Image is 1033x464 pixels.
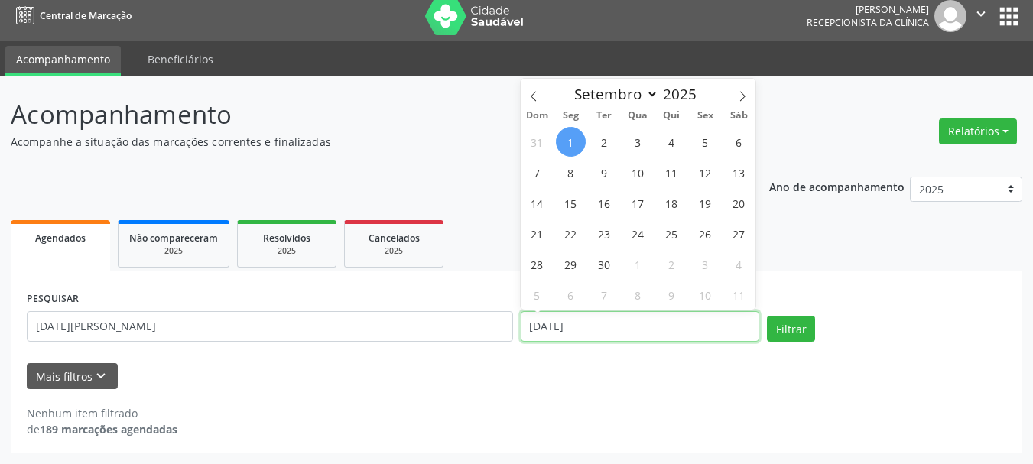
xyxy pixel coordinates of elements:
span: Outubro 1, 2025 [623,249,653,279]
span: Agosto 31, 2025 [522,127,552,157]
span: Outubro 6, 2025 [556,280,586,310]
label: PESQUISAR [27,287,79,311]
p: Acompanhe a situação das marcações correntes e finalizadas [11,134,719,150]
span: Seg [554,111,587,121]
span: Setembro 16, 2025 [590,188,619,218]
span: Outubro 8, 2025 [623,280,653,310]
div: de [27,421,177,437]
span: Dom [521,111,554,121]
button: apps [996,3,1022,30]
span: Setembro 1, 2025 [556,127,586,157]
span: Recepcionista da clínica [807,16,929,29]
span: Outubro 3, 2025 [690,249,720,279]
span: Setembro 18, 2025 [657,188,687,218]
span: Outubro 4, 2025 [724,249,754,279]
span: Setembro 21, 2025 [522,219,552,248]
span: Setembro 9, 2025 [590,157,619,187]
span: Setembro 14, 2025 [522,188,552,218]
button: Relatórios [939,118,1017,144]
button: Mais filtroskeyboard_arrow_down [27,363,118,390]
span: Outubro 11, 2025 [724,280,754,310]
span: Não compareceram [129,232,218,245]
span: Setembro 6, 2025 [724,127,754,157]
p: Acompanhamento [11,96,719,134]
span: Setembro 2, 2025 [590,127,619,157]
span: Setembro 30, 2025 [590,249,619,279]
span: Cancelados [369,232,420,245]
a: Beneficiários [137,46,224,73]
span: Setembro 28, 2025 [522,249,552,279]
span: Ter [587,111,621,121]
select: Month [567,83,659,105]
div: Nenhum item filtrado [27,405,177,421]
span: Setembro 26, 2025 [690,219,720,248]
i: keyboard_arrow_down [93,368,109,385]
span: Outubro 10, 2025 [690,280,720,310]
span: Qua [621,111,655,121]
span: Setembro 25, 2025 [657,219,687,248]
a: Acompanhamento [5,46,121,76]
span: Outubro 9, 2025 [657,280,687,310]
span: Setembro 27, 2025 [724,219,754,248]
span: Sex [688,111,722,121]
button: Filtrar [767,316,815,342]
span: Setembro 4, 2025 [657,127,687,157]
a: Central de Marcação [11,3,132,28]
span: Outubro 2, 2025 [657,249,687,279]
span: Setembro 8, 2025 [556,157,586,187]
span: Setembro 13, 2025 [724,157,754,187]
span: Setembro 15, 2025 [556,188,586,218]
i:  [973,5,989,22]
span: Outubro 7, 2025 [590,280,619,310]
span: Setembro 20, 2025 [724,188,754,218]
span: Setembro 12, 2025 [690,157,720,187]
span: Setembro 7, 2025 [522,157,552,187]
strong: 189 marcações agendadas [40,422,177,436]
input: Nome, código do beneficiário ou CPF [27,311,513,342]
span: Setembro 5, 2025 [690,127,720,157]
span: Setembro 17, 2025 [623,188,653,218]
span: Agendados [35,232,86,245]
span: Setembro 24, 2025 [623,219,653,248]
span: Resolvidos [263,232,310,245]
div: 2025 [249,245,325,257]
span: Setembro 22, 2025 [556,219,586,248]
div: [PERSON_NAME] [807,3,929,16]
input: Year [658,84,709,104]
span: Setembro 19, 2025 [690,188,720,218]
span: Central de Marcação [40,9,132,22]
span: Setembro 3, 2025 [623,127,653,157]
span: Qui [655,111,688,121]
span: Setembro 11, 2025 [657,157,687,187]
div: 2025 [129,245,218,257]
span: Setembro 29, 2025 [556,249,586,279]
span: Setembro 10, 2025 [623,157,653,187]
input: Selecione um intervalo [521,311,760,342]
span: Setembro 23, 2025 [590,219,619,248]
p: Ano de acompanhamento [769,177,905,196]
span: Outubro 5, 2025 [522,280,552,310]
span: Sáb [722,111,755,121]
div: 2025 [356,245,432,257]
